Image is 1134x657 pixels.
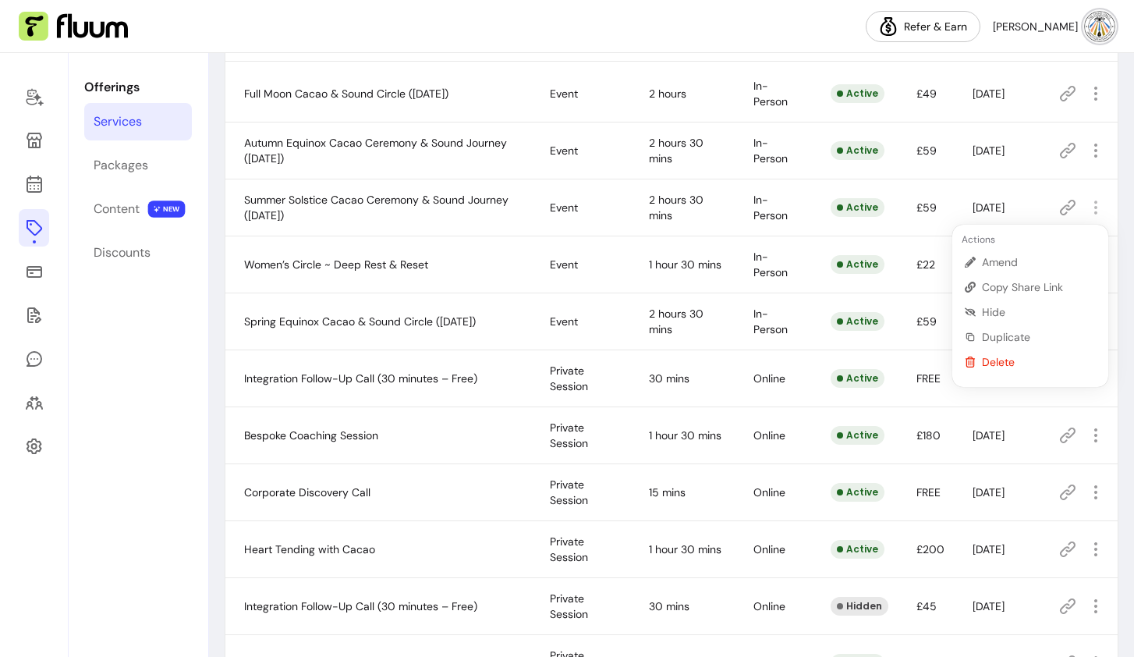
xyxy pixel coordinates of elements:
div: Content [94,200,140,218]
span: 30 mins [649,599,689,613]
span: In-Person [753,307,788,336]
span: 2 hours [649,87,686,101]
span: 30 mins [649,371,689,385]
span: £45 [916,599,937,613]
span: Spring Equinox Cacao & Sound Circle ([DATE]) [244,314,476,328]
span: Online [753,428,785,442]
span: Corporate Discovery Call [244,485,370,499]
div: Active [831,483,884,502]
a: Settings [19,428,49,465]
p: Offerings [84,78,192,97]
span: Duplicate [982,329,1096,345]
span: £59 [916,201,937,215]
span: 2 hours 30 mins [649,136,703,165]
span: Online [753,485,785,499]
span: Private Session [550,364,588,393]
a: Services [84,103,192,140]
span: 1 hour 30 mins [649,428,721,442]
span: [DATE] [973,144,1005,158]
span: [DATE] [973,599,1005,613]
span: Private Session [550,421,588,450]
span: [PERSON_NAME] [993,19,1078,34]
span: Heart Tending with Cacao [244,542,375,556]
span: Amend [982,254,1096,270]
span: Actions [959,233,995,246]
span: 1 hour 30 mins [649,542,721,556]
a: Calendar [19,165,49,203]
a: Home [19,78,49,115]
span: Full Moon Cacao & Sound Circle ([DATE]) [244,87,448,101]
span: £59 [916,314,937,328]
span: 2 hours 30 mins [649,193,703,222]
a: My Messages [19,340,49,378]
div: Active [831,540,884,559]
span: In-Person [753,79,788,108]
span: £22 [916,257,935,272]
img: avatar [1084,11,1115,42]
span: 1 hour 30 mins [649,257,721,272]
span: £49 [916,87,937,101]
div: Discounts [94,243,151,262]
span: Online [753,371,785,385]
span: Copy Share Link [982,279,1096,295]
span: [DATE] [973,87,1005,101]
img: Fluum Logo [19,12,128,41]
span: 15 mins [649,485,686,499]
span: In-Person [753,250,788,279]
span: Event [550,257,578,272]
div: Active [831,255,884,274]
div: Active [831,426,884,445]
a: Content [84,190,192,228]
span: £59 [916,144,937,158]
span: FREE [916,485,941,499]
a: Sales [19,253,49,290]
span: Event [550,201,578,215]
span: Event [550,87,578,101]
div: Active [831,312,884,331]
a: Refer & Earn [866,11,980,42]
span: 2 hours 30 mins [649,307,703,336]
span: Private Session [550,478,588,507]
span: Bespoke Coaching Session [244,428,378,442]
a: Packages [84,147,192,184]
div: Active [831,369,884,388]
span: [DATE] [973,428,1005,442]
div: Services [94,112,142,131]
span: Delete [982,354,1096,370]
span: In-Person [753,136,788,165]
span: Online [753,599,785,613]
span: Integration Follow-Up Call (30 minutes – Free) [244,371,477,385]
span: Event [550,314,578,328]
span: Private Session [550,534,588,564]
span: Event [550,144,578,158]
span: Autumn Equinox Cacao Ceremony & Sound Journey ([DATE]) [244,136,507,165]
a: Offerings [19,209,49,247]
div: Active [831,198,884,217]
a: Forms [19,297,49,334]
a: Discounts [84,234,192,272]
span: [DATE] [973,201,1005,215]
a: Storefront [19,122,49,159]
div: Active [831,84,884,103]
div: Hidden [831,597,888,616]
span: Hide [982,304,1096,320]
span: Private Session [550,591,588,621]
span: Summer Solstice Cacao Ceremony & Sound Journey ([DATE]) [244,193,509,222]
span: Online [753,542,785,556]
span: Integration Follow-Up Call (30 minutes – Free) [244,599,477,613]
span: £200 [916,542,944,556]
div: Active [831,141,884,160]
span: Women’s Circle ~ Deep Rest & Reset [244,257,428,272]
div: Packages [94,156,148,175]
a: Clients [19,384,49,421]
span: FREE [916,371,941,385]
span: [DATE] [973,485,1005,499]
span: NEW [148,201,186,218]
span: [DATE] [973,542,1005,556]
span: In-Person [753,193,788,222]
span: £180 [916,428,941,442]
